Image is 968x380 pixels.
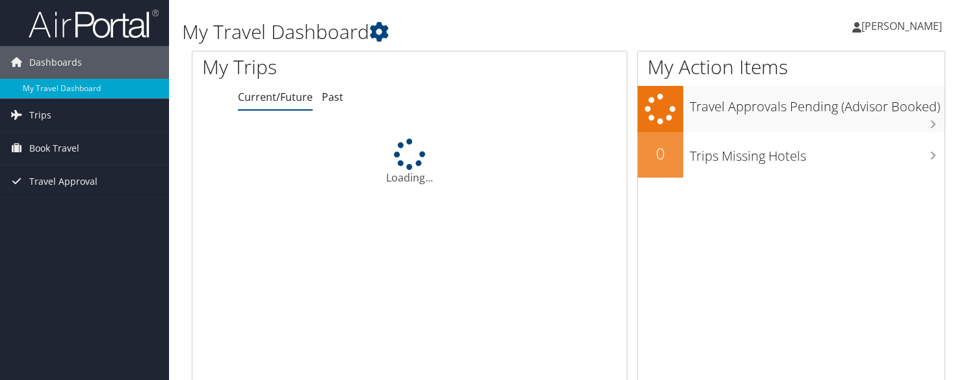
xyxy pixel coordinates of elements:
[638,132,945,178] a: 0Trips Missing Hotels
[29,8,159,39] img: airportal-logo.png
[322,90,343,104] a: Past
[29,46,82,79] span: Dashboards
[690,141,945,165] h3: Trips Missing Hotels
[29,132,79,165] span: Book Travel
[638,86,945,132] a: Travel Approvals Pending (Advisor Booked)
[690,91,945,116] h3: Travel Approvals Pending (Advisor Booked)
[638,53,945,81] h1: My Action Items
[852,7,955,46] a: [PERSON_NAME]
[182,18,698,46] h1: My Travel Dashboard
[29,165,98,198] span: Travel Approval
[238,90,313,104] a: Current/Future
[192,139,627,185] div: Loading...
[861,19,942,33] span: [PERSON_NAME]
[638,142,683,165] h2: 0
[29,99,51,131] span: Trips
[202,53,436,81] h1: My Trips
